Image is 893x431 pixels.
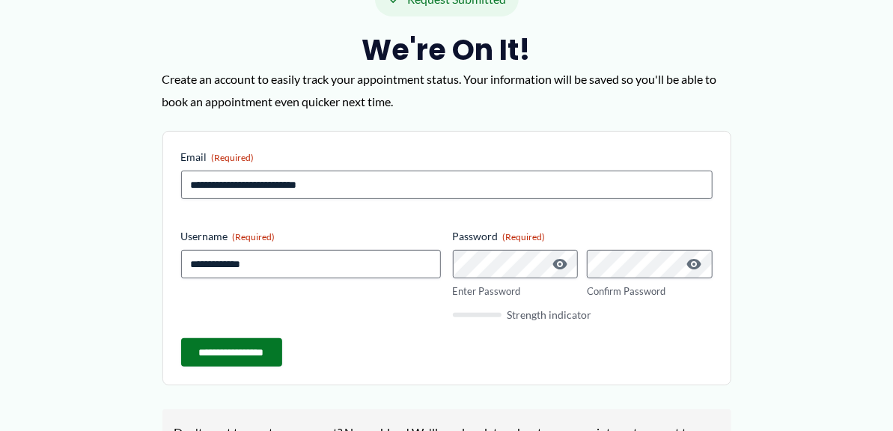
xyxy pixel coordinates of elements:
span: (Required) [233,231,275,242]
h2: We're on it! [162,31,731,68]
p: Create an account to easily track your appointment status. Your information will be saved so you'... [162,68,731,112]
span: (Required) [212,152,255,163]
label: Username [181,229,441,244]
span: (Required) [503,231,546,242]
button: Show Password [686,255,704,273]
label: Confirm Password [587,284,713,299]
label: Enter Password [453,284,579,299]
button: Show Password [551,255,569,273]
legend: Password [453,229,546,244]
div: Strength indicator [453,310,713,320]
label: Email [181,150,713,165]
